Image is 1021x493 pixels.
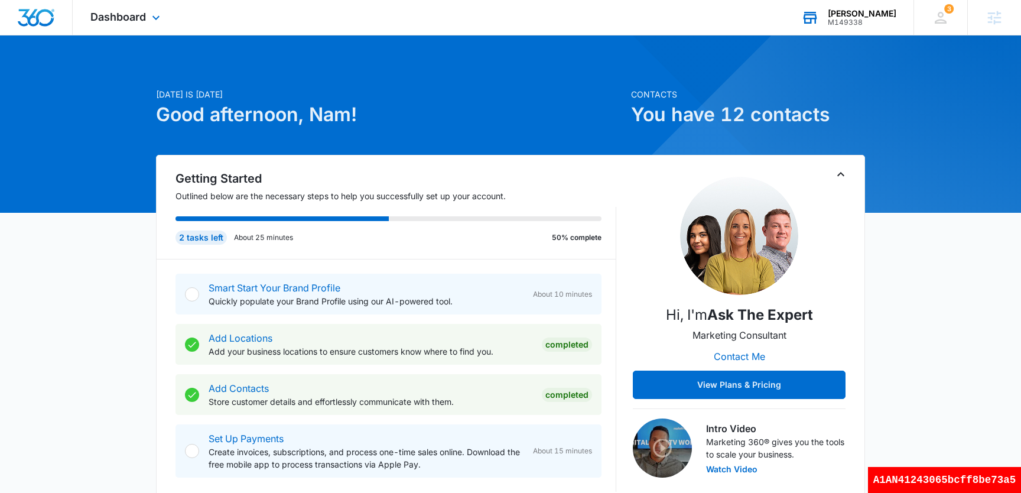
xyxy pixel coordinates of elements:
[702,342,777,371] button: Contact Me
[631,88,865,100] p: Contacts
[706,436,846,460] p: Marketing 360® gives you the tools to scale your business.
[868,467,1021,493] div: A1AN41243065bcff8be73a5
[156,88,624,100] p: [DATE] is [DATE]
[175,190,616,202] p: Outlined below are the necessary steps to help you successfully set up your account.
[680,177,798,295] img: Ask the Expert
[209,282,340,294] a: Smart Start Your Brand Profile
[633,419,692,478] img: Intro Video
[175,170,616,187] h2: Getting Started
[175,231,227,245] div: 2 tasks left
[542,388,592,402] div: Completed
[707,306,813,323] strong: Ask the Expert
[542,338,592,352] div: Completed
[666,304,813,326] p: Hi, I'm
[828,9,896,18] div: account name
[209,382,269,394] a: Add Contacts
[552,232,601,243] p: 50% complete
[828,18,896,27] div: account id
[692,328,786,342] p: Marketing Consultant
[156,100,624,129] h1: Good afternoon, Nam!
[209,332,272,344] a: Add Locations
[209,345,532,358] p: Add your business locations to ensure customers know where to find you.
[90,11,146,23] span: Dashboard
[944,4,954,14] span: 3
[209,395,532,408] p: Store customer details and effortlessly communicate with them.
[631,100,865,129] h1: You have 12 contacts
[834,167,848,181] button: Toggle Collapse
[234,232,293,243] p: About 25 minutes
[944,4,954,14] div: notifications count
[209,446,523,471] p: Create invoices, subscriptions, and process one-time sales online. Download the free mobile app t...
[706,465,757,473] button: Watch Video
[533,289,592,300] span: About 10 minutes
[633,371,846,399] button: View Plans & Pricing
[209,433,284,445] a: Set Up Payments
[706,421,846,436] h3: Intro Video
[209,295,523,307] p: Quickly populate your Brand Profile using our AI-powered tool.
[533,446,592,456] span: About 15 minutes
